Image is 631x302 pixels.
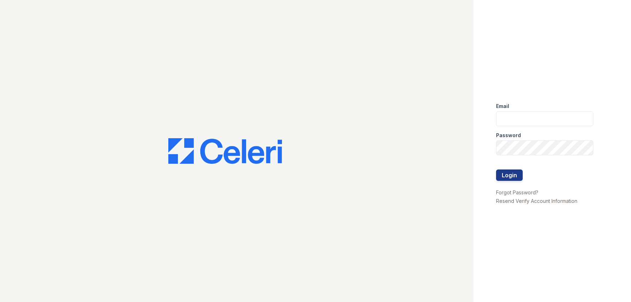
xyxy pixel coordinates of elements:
[496,132,521,139] label: Password
[496,103,509,110] label: Email
[496,189,538,195] a: Forgot Password?
[496,169,523,181] button: Login
[168,138,282,164] img: CE_Logo_Blue-a8612792a0a2168367f1c8372b55b34899dd931a85d93a1a3d3e32e68fde9ad4.png
[496,198,577,204] a: Resend Verify Account Information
